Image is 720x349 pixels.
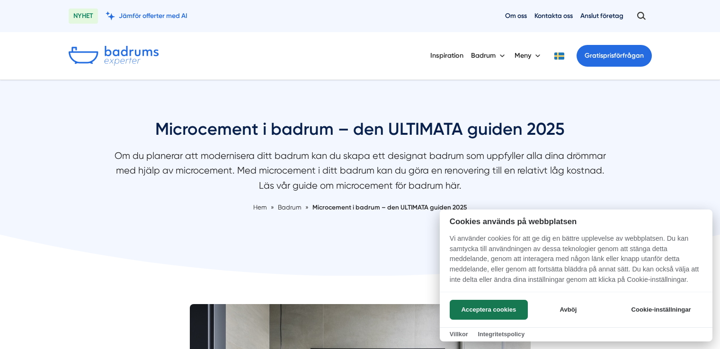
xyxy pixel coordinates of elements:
a: Integritetspolicy [478,331,524,338]
h2: Cookies används på webbplatsen [440,217,712,226]
button: Avböj [531,300,606,320]
a: Villkor [450,331,468,338]
p: Vi använder cookies för att ge dig en bättre upplevelse av webbplatsen. Du kan samtycka till anvä... [440,234,712,291]
button: Cookie-inställningar [620,300,702,320]
button: Acceptera cookies [450,300,528,320]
